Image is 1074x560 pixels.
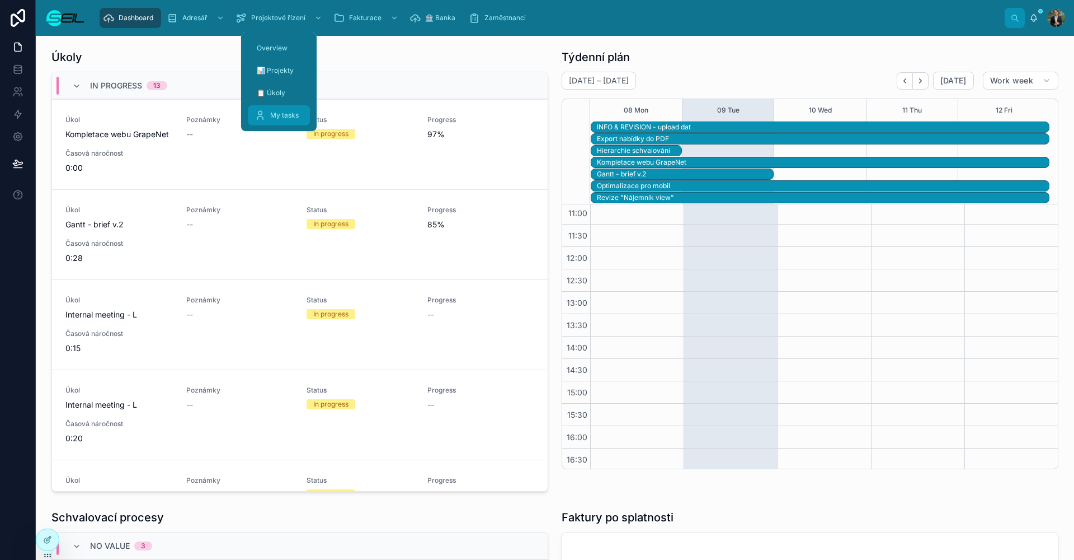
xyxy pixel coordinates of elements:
[597,122,1049,132] div: INFO & REVISION - upload dat
[52,189,548,279] a: ÚkolGantt - brief v.2Poznámky--StatusIn progressProgress85%Časová náročnost0:28
[65,433,173,444] span: 0:20
[597,123,1049,132] div: INFO & REVISION - upload dat
[65,162,173,174] span: 0:00
[65,219,173,230] span: Gantt - brief v.2
[566,231,590,240] span: 11:30
[248,60,310,81] a: 📊 Projekty
[427,489,434,501] span: --
[186,386,294,395] span: Poznámky
[163,8,230,28] a: Adresář
[65,149,173,158] span: Časová náročnost
[564,320,590,330] span: 13:30
[65,115,173,124] span: Úkol
[330,8,404,28] a: Fakturace
[248,83,310,103] a: 📋 Úkoly
[902,99,922,122] button: 11 Thu
[996,99,1012,122] button: 12 Fri
[809,99,832,122] button: 10 Wed
[597,146,681,156] div: Hierarchie schvalování
[933,72,974,90] button: [DATE]
[65,239,173,248] span: Časová náročnost
[52,370,548,460] a: ÚkolInternal meeting - LPoznámky--StatusIn progressProgress--Časová náročnost0:20
[313,219,348,229] div: In progress
[65,206,173,214] span: Úkol
[427,115,535,124] span: Progress
[186,115,294,124] span: Poznámky
[597,169,773,179] div: Gantt - brief v.2
[52,279,548,370] a: ÚkolInternal meeting - LPoznámky--StatusIn progressProgress--Časová náročnost0:15
[313,489,348,500] div: In progress
[307,206,414,214] span: Status
[597,181,1049,190] div: Optimalizace pro mobil
[597,181,1049,191] div: Optimalizace pro mobil
[624,99,648,122] button: 08 Mon
[897,72,913,90] button: Back
[248,38,310,58] a: Overview
[232,8,328,28] a: Projektové řízení
[186,296,294,305] span: Poznámky
[307,115,414,124] span: Status
[427,296,535,305] span: Progress
[564,432,590,442] span: 16:00
[65,419,173,428] span: Časová náročnost
[65,343,173,354] span: 0:15
[484,13,526,22] span: Zaměstnanci
[45,9,85,27] img: App logo
[65,476,173,485] span: Úkol
[65,329,173,338] span: Časová náročnost
[186,309,193,320] span: --
[597,157,1049,167] div: Kompletace webu GrapeNet
[51,49,82,65] h1: Úkoly
[307,476,414,485] span: Status
[52,99,548,189] a: ÚkolKompletace webu GrapeNetPoznámky--StatusIn progressProgress97%Časová náročnost0:00
[983,72,1058,90] button: Work week
[94,6,1005,30] div: scrollable content
[990,76,1033,86] span: Work week
[940,76,967,86] span: [DATE]
[65,129,173,140] span: Kompletace webu GrapeNet
[257,88,285,97] span: 📋 Úkoly
[251,13,305,22] span: Projektové řízení
[427,399,434,410] span: --
[913,72,929,90] button: Next
[65,309,173,320] span: Internal meeting - L
[186,206,294,214] span: Poznámky
[65,399,173,410] span: Internal meeting - L
[427,129,535,140] span: 97%
[427,476,535,485] span: Progress
[717,99,739,122] button: 09 Tue
[65,489,173,501] span: Internal meeting - L
[597,134,1049,144] div: Export nabídky do PDF
[257,66,294,75] span: 📊 Projekty
[313,129,348,139] div: In progress
[186,476,294,485] span: Poznámky
[562,510,673,525] h1: Faktury po splatnosti
[597,158,1049,167] div: Kompletace webu GrapeNet
[65,386,173,395] span: Úkol
[186,399,193,410] span: --
[257,44,288,53] span: Overview
[564,365,590,375] span: 14:30
[65,296,173,305] span: Úkol
[564,343,590,352] span: 14:00
[90,540,130,552] span: No value
[186,129,193,140] span: --
[349,13,381,22] span: Fakturace
[564,253,590,263] span: 12:00
[141,542,145,550] div: 3
[597,193,1049,202] div: Revize "Nájemník view"
[569,75,629,86] h2: [DATE] – [DATE]
[153,81,161,90] div: 13
[597,134,1049,143] div: Export nabídky do PDF
[562,49,630,65] h1: Týdenní plán
[406,8,463,28] a: 🏦 Banka
[307,296,414,305] span: Status
[564,410,590,419] span: 15:30
[65,253,173,264] span: 0:28
[186,219,193,230] span: --
[90,80,142,91] span: In progress
[597,146,681,155] div: Hierarchie schvalování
